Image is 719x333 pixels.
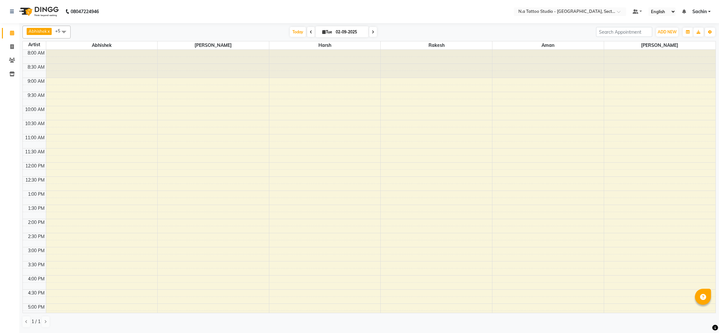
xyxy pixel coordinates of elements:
span: [PERSON_NAME] [604,41,715,49]
div: 3:00 PM [27,247,46,254]
div: 2:30 PM [27,233,46,240]
span: Today [290,27,306,37]
div: 5:00 PM [27,304,46,311]
b: 08047224946 [71,3,99,21]
span: Rakesh [381,41,492,49]
span: Tue [321,30,334,34]
div: 8:30 AM [26,64,46,71]
img: logo [16,3,60,21]
div: 12:30 PM [24,177,46,184]
div: 10:00 AM [24,106,46,113]
span: 1 / 1 [31,318,40,325]
input: 2025-09-02 [334,27,366,37]
div: 12:00 PM [24,163,46,169]
iframe: chat widget [692,307,713,327]
div: 9:00 AM [26,78,46,85]
span: Abhishek [46,41,158,49]
div: 1:00 PM [27,191,46,198]
div: 8:00 AM [26,50,46,56]
div: 4:00 PM [27,276,46,282]
div: 10:30 AM [24,120,46,127]
div: 11:00 AM [24,134,46,141]
span: Aman [492,41,604,49]
span: Harsh [269,41,381,49]
div: 1:30 PM [27,205,46,212]
span: Sachin [692,8,707,15]
div: 11:30 AM [24,149,46,155]
input: Search Appointment [596,27,652,37]
div: 4:30 PM [27,290,46,296]
div: 2:00 PM [27,219,46,226]
span: [PERSON_NAME] [158,41,269,49]
span: ADD NEW [658,30,677,34]
button: ADD NEW [656,28,678,37]
div: 3:30 PM [27,261,46,268]
div: Artist [23,41,46,48]
span: +5 [55,28,65,33]
div: 9:30 AM [26,92,46,99]
a: x [47,29,50,34]
span: Abhishek [29,29,47,34]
